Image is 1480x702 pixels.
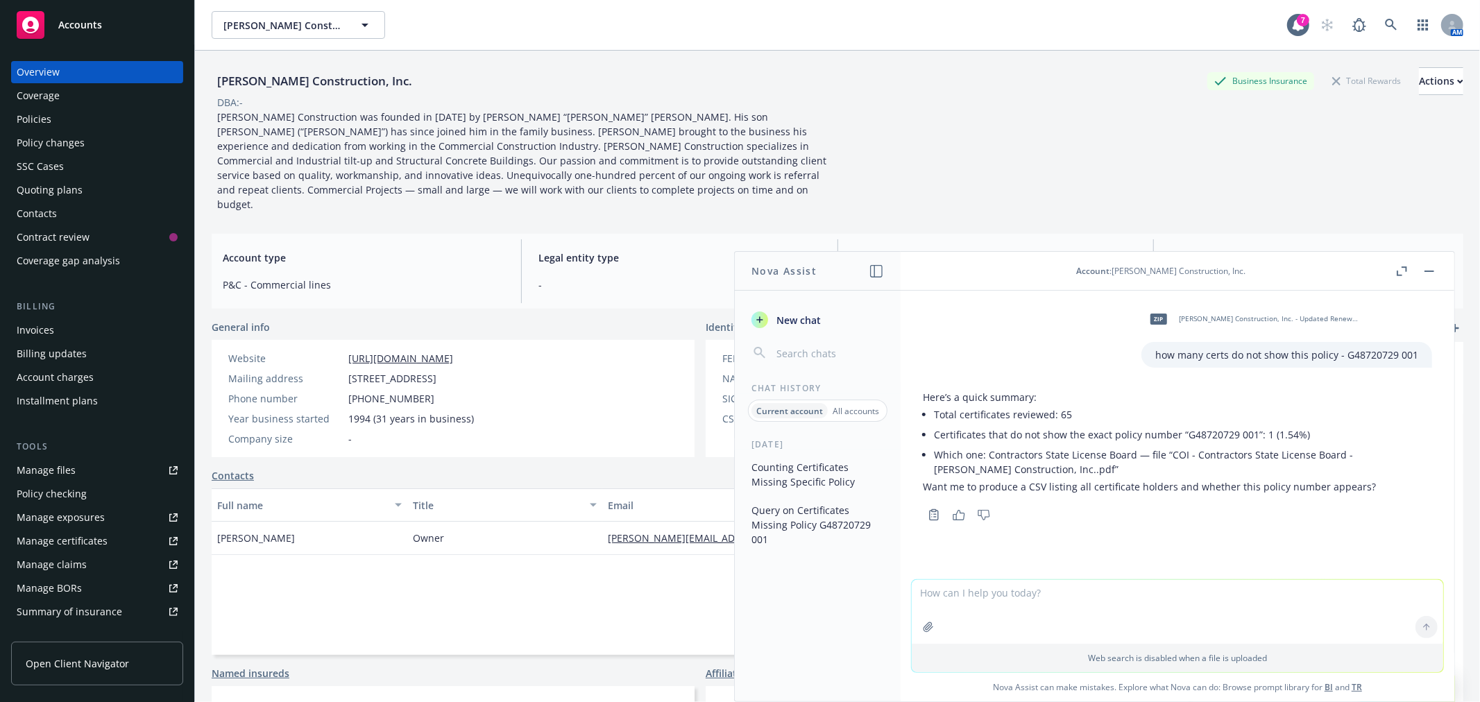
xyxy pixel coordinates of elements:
a: Manage certificates [11,530,183,552]
div: NAICS [722,371,837,386]
span: [PERSON_NAME] Construction, Inc. - Updated Renewals - [DATE].zip [1179,314,1361,323]
div: Manage exposures [17,506,105,529]
div: Overview [17,61,60,83]
div: Email [608,498,907,513]
a: Search [1377,11,1405,39]
a: Switch app [1409,11,1437,39]
p: Current account [756,405,823,417]
p: Here’s a quick summary: [923,390,1432,404]
a: Account charges [11,366,183,388]
div: DBA: - [217,95,243,110]
div: zip[PERSON_NAME] Construction, Inc. - Updated Renewals - [DATE].zip [1141,302,1363,336]
span: P&C - Commercial lines [223,277,504,292]
a: Manage BORs [11,577,183,599]
a: Manage exposures [11,506,183,529]
li: Which one: Contractors State License Board — file “COI - Contractors State License Board - [PERSO... [934,445,1432,479]
a: Report a Bug [1345,11,1373,39]
div: Account charges [17,366,94,388]
a: Contacts [212,468,254,483]
h1: Nova Assist [751,264,817,278]
div: Phone number [228,391,343,406]
div: Policies [17,108,51,130]
a: BI [1325,681,1333,693]
a: Start snowing [1313,11,1341,39]
a: Quoting plans [11,179,183,201]
a: Manage claims [11,554,183,576]
a: Installment plans [11,390,183,412]
div: Business Insurance [1207,72,1314,89]
button: Thumbs down [973,505,995,524]
a: add [1447,320,1463,336]
div: SSC Cases [17,155,64,178]
button: Full name [212,488,407,522]
span: Open Client Navigator [26,656,129,671]
div: CSLB [722,411,837,426]
a: Coverage [11,85,183,107]
a: Affiliated accounts [706,666,794,680]
div: Manage claims [17,554,87,576]
span: Account [1076,265,1109,277]
span: Nova Assist can make mistakes. Explore what Nova can do: Browse prompt library for and [906,673,1449,701]
span: New chat [774,313,821,327]
a: Overview [11,61,183,83]
div: Year business started [228,411,343,426]
div: : [PERSON_NAME] Construction, Inc. [1076,265,1245,277]
span: Accounts [58,19,102,31]
a: TR [1352,681,1362,693]
div: Installment plans [17,390,98,412]
div: Contacts [17,203,57,225]
div: Chat History [735,382,901,394]
a: [URL][DOMAIN_NAME] [348,352,453,365]
div: Title [413,498,582,513]
a: Billing updates [11,343,183,365]
div: Manage BORs [17,577,82,599]
a: Summary of insurance [11,601,183,623]
span: Service team [1171,250,1452,265]
div: Billing updates [17,343,87,365]
div: Website [228,351,343,366]
a: Policy changes [11,132,183,154]
span: - [538,277,820,292]
li: Total certificates reviewed: 65 [934,404,1432,425]
div: Invoices [17,319,54,341]
button: Query on Certificates Missing Policy G48720729 001 [746,499,890,551]
a: Invoices [11,319,183,341]
button: Counting Certificates Missing Specific Policy [746,456,890,493]
a: Accounts [11,6,183,44]
span: Owner [413,531,444,545]
div: Summary of insurance [17,601,122,623]
div: Manage files [17,459,76,481]
div: Policy checking [17,483,87,505]
span: [PHONE_NUMBER] [348,391,434,406]
div: SIC code [722,391,837,406]
div: Mailing address [228,371,343,386]
div: Full name [217,498,386,513]
a: SSC Cases [11,155,183,178]
button: Actions [1419,67,1463,95]
span: zip [1150,314,1167,324]
a: Named insureds [212,666,289,680]
span: Account type [223,250,504,265]
span: General info [212,320,270,334]
span: - [348,431,352,446]
p: how many certs do not show this policy - G48720729 001 [1155,348,1418,362]
span: [PERSON_NAME] [217,531,295,545]
a: Coverage gap analysis [11,250,183,272]
svg: Copy to clipboard [928,508,940,521]
div: Actions [1419,68,1463,94]
div: Total Rewards [1325,72,1408,89]
div: Coverage [17,85,60,107]
a: Contract review [11,226,183,248]
div: [PERSON_NAME] Construction, Inc. [212,72,418,90]
span: Legal entity type [538,250,820,265]
button: New chat [746,307,890,332]
a: Policies [11,108,183,130]
span: [PERSON_NAME] Construction, Inc. [223,18,343,33]
p: All accounts [833,405,879,417]
span: [PERSON_NAME] Construction was founded in [DATE] by [PERSON_NAME] “[PERSON_NAME]” [PERSON_NAME]. ... [217,110,829,211]
div: Quoting plans [17,179,83,201]
a: Policy checking [11,483,183,505]
input: Search chats [774,343,884,363]
div: Coverage gap analysis [17,250,120,272]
